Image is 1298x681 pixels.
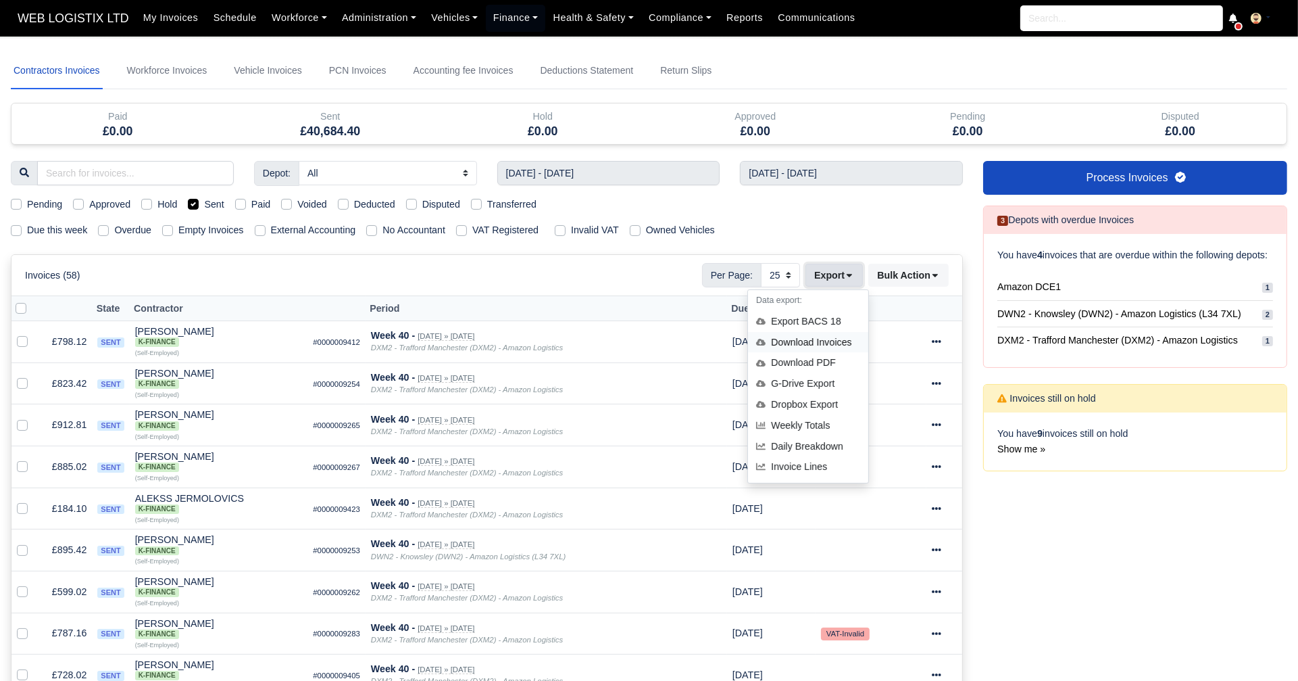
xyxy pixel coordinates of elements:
[748,311,868,332] div: Export BACS 18
[1055,525,1298,681] div: Chat Widget
[135,463,179,472] span: K-Finance
[135,630,179,639] span: K-Finance
[297,197,327,212] label: Voided
[39,404,92,446] td: £912.81
[418,582,474,591] small: [DATE] » [DATE]
[748,373,868,394] div: G-Drive Export
[254,161,299,185] span: Depot:
[748,353,868,374] div: Download PDF
[135,577,303,597] div: [PERSON_NAME]
[997,274,1273,301] a: Amazon DCE1 1
[997,301,1273,328] a: DWN2 - Knowsley (DWN2) - Amazon Logistics (L34 7XL) 2
[732,628,763,638] span: 1 week from now
[732,503,763,514] span: 1 week from now
[1037,428,1043,439] strong: 9
[472,222,539,238] label: VAT Registered
[97,463,124,473] span: sent
[732,670,763,680] span: 1 week from now
[135,475,179,482] small: (Self-Employed)
[135,452,303,472] div: [PERSON_NAME]
[371,469,563,477] i: DXM2 - Trafford Manchester (DXM2) - Amazon Logistics
[649,103,862,144] div: Approved
[382,222,445,238] label: No Accountant
[984,413,1287,471] div: You have invoices still on hold
[135,600,179,607] small: (Self-Employed)
[371,636,563,644] i: DXM2 - Trafford Manchester (DXM2) - Amazon Logistics
[135,410,303,430] div: [PERSON_NAME]
[135,588,179,597] span: K-Finance
[135,410,303,430] div: [PERSON_NAME] K-Finance
[727,296,816,321] th: Due Date
[27,197,62,212] label: Pending
[371,344,563,352] i: DXM2 - Trafford Manchester (DXM2) - Amazon Logistics
[206,5,264,31] a: Schedule
[1074,103,1287,144] div: Disputed
[805,264,868,287] div: Export
[313,630,360,638] small: #0000009283
[997,279,1061,295] span: Amazon DCE1
[418,499,474,508] small: [DATE] » [DATE]
[251,197,271,212] label: Paid
[11,103,224,144] div: Paid
[487,197,536,212] label: Transferred
[157,197,177,212] label: Hold
[748,332,868,353] div: Download Invoices
[748,394,868,415] div: Dropbox Export
[371,594,563,602] i: DXM2 - Trafford Manchester (DXM2) - Amazon Logistics
[371,455,415,466] strong: Week 40 -
[447,109,639,124] div: Hold
[997,214,1134,226] h6: Depots with overdue Invoices
[418,416,474,425] small: [DATE] » [DATE]
[231,53,304,89] a: Vehicle Invoices
[22,124,214,139] h5: £0.00
[11,5,136,32] span: WEB LOGISTIX LTD
[418,374,474,383] small: [DATE] » [DATE]
[89,197,130,212] label: Approved
[732,586,763,597] span: 1 week from now
[114,222,151,238] label: Overdue
[371,663,415,674] strong: Week 40 -
[135,494,303,514] div: ALEKSS JERMOLOVICS
[135,660,303,680] div: [PERSON_NAME]
[313,505,360,513] small: #0000009423
[371,511,563,519] i: DXM2 - Trafford Manchester (DXM2) - Amazon Logistics
[371,414,415,425] strong: Week 40 -
[862,103,1074,144] div: Pending
[1262,283,1273,293] span: 1
[366,296,727,321] th: Period
[872,124,1064,139] h5: £0.00
[411,53,516,89] a: Accounting fee Invoices
[872,109,1064,124] div: Pending
[805,264,863,287] button: Export
[371,330,415,341] strong: Week 40 -
[135,369,303,389] div: [PERSON_NAME]
[313,672,360,680] small: #0000009405
[1262,336,1273,346] span: 1
[770,5,863,31] a: Communications
[748,436,868,457] a: Daily Breakdown
[136,5,206,31] a: My Invoices
[748,415,868,436] a: Weekly Totals
[418,665,474,674] small: [DATE] » [DATE]
[97,588,124,598] span: sent
[135,660,303,680] div: [PERSON_NAME] K-Finance
[25,270,80,281] h6: Invoices (58)
[821,628,870,640] small: VAT-Invalid
[354,197,395,212] label: Deducted
[732,419,763,430] span: 1 week from now
[371,553,566,561] i: DWN2 - Knowsley (DWN2) - Amazon Logistics (L34 7XL)
[997,444,1045,454] a: Show me »
[486,5,546,31] a: Finance
[39,488,92,530] td: £184.10
[37,161,234,185] input: Search for invoices...
[702,263,762,287] span: Per Page:
[732,336,763,347] span: 1 week from now
[135,327,303,347] div: [PERSON_NAME] K-Finance
[748,290,868,311] h6: Data export:
[135,517,179,523] small: (Self-Employed)
[740,161,963,185] input: End week...
[135,452,303,472] div: [PERSON_NAME] K-Finance
[997,393,1096,404] h6: Invoices still on hold
[39,613,92,655] td: £787.16
[39,446,92,488] td: £885.02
